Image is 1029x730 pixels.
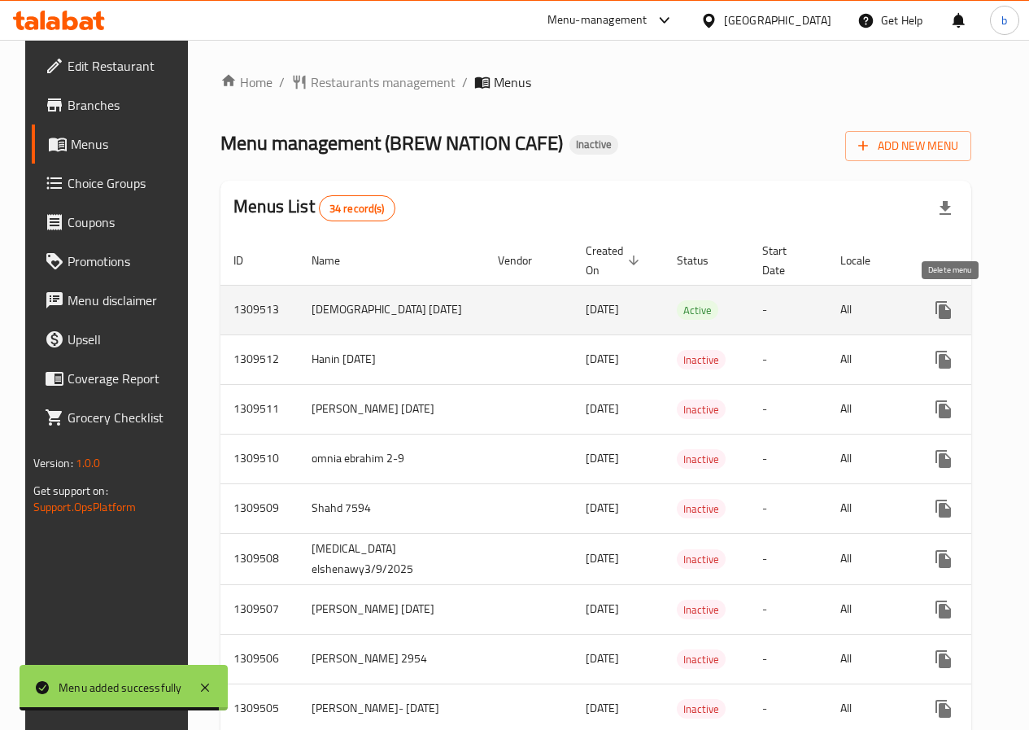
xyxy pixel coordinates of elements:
[586,241,644,280] span: Created On
[924,489,963,528] button: more
[924,390,963,429] button: more
[68,291,184,310] span: Menu disclaimer
[963,291,1002,330] button: Change Status
[220,72,971,92] nav: breadcrumb
[924,640,963,679] button: more
[924,340,963,379] button: more
[963,489,1002,528] button: Change Status
[963,439,1002,479] button: Change Status
[749,483,827,533] td: -
[312,251,361,270] span: Name
[586,448,619,469] span: [DATE]
[749,285,827,334] td: -
[586,299,619,320] span: [DATE]
[840,251,892,270] span: Locale
[220,533,299,584] td: 1309508
[677,601,726,619] span: Inactive
[677,650,726,669] span: Inactive
[845,131,971,161] button: Add New Menu
[547,11,647,30] div: Menu-management
[724,11,831,29] div: [GEOGRAPHIC_DATA]
[827,584,911,634] td: All
[677,700,726,719] span: Inactive
[32,242,197,281] a: Promotions
[677,400,726,419] div: Inactive
[586,398,619,419] span: [DATE]
[233,195,395,221] h2: Menus List
[677,400,726,419] span: Inactive
[827,285,911,334] td: All
[299,285,485,334] td: [DEMOGRAPHIC_DATA] [DATE]
[311,72,456,92] span: Restaurants management
[677,251,730,270] span: Status
[279,72,285,92] li: /
[749,634,827,684] td: -
[677,450,726,469] span: Inactive
[586,348,619,369] span: [DATE]
[749,584,827,634] td: -
[586,648,619,669] span: [DATE]
[32,85,197,125] a: Branches
[963,540,1002,579] button: Change Status
[220,72,273,92] a: Home
[33,480,108,501] span: Get support on:
[1001,11,1007,29] span: b
[827,434,911,483] td: All
[32,320,197,359] a: Upsell
[291,72,456,92] a: Restaurants management
[677,500,726,518] span: Inactive
[963,640,1002,679] button: Change Status
[827,384,911,434] td: All
[33,452,73,474] span: Version:
[233,251,264,270] span: ID
[299,334,485,384] td: Hanin [DATE]
[924,590,963,629] button: more
[299,384,485,434] td: [PERSON_NAME] [DATE]
[76,452,101,474] span: 1.0.0
[33,496,137,518] a: Support.OpsPlatform
[32,125,197,164] a: Menus
[498,251,553,270] span: Vendor
[749,533,827,584] td: -
[32,359,197,398] a: Coverage Report
[59,679,182,697] div: Menu added successfully
[299,634,485,684] td: [PERSON_NAME] 2954
[677,550,726,569] span: Inactive
[586,598,619,619] span: [DATE]
[963,390,1002,429] button: Change Status
[749,384,827,434] td: -
[569,138,618,151] span: Inactive
[220,334,299,384] td: 1309512
[924,291,963,330] button: more
[926,189,965,228] div: Export file
[68,330,184,349] span: Upsell
[749,434,827,483] td: -
[68,95,184,115] span: Branches
[32,203,197,242] a: Coupons
[569,135,618,155] div: Inactive
[827,533,911,584] td: All
[827,334,911,384] td: All
[320,201,395,216] span: 34 record(s)
[586,697,619,719] span: [DATE]
[586,497,619,518] span: [DATE]
[68,56,184,76] span: Edit Restaurant
[677,350,726,369] div: Inactive
[299,533,485,584] td: [MEDICAL_DATA] elshenawy3/9/2025
[677,300,718,320] div: Active
[924,439,963,479] button: more
[220,483,299,533] td: 1309509
[677,449,726,469] div: Inactive
[858,136,958,156] span: Add New Menu
[68,369,184,388] span: Coverage Report
[299,483,485,533] td: Shahd 7594
[963,340,1002,379] button: Change Status
[220,384,299,434] td: 1309511
[677,351,726,369] span: Inactive
[32,398,197,437] a: Grocery Checklist
[924,540,963,579] button: more
[677,649,726,669] div: Inactive
[299,584,485,634] td: [PERSON_NAME] [DATE]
